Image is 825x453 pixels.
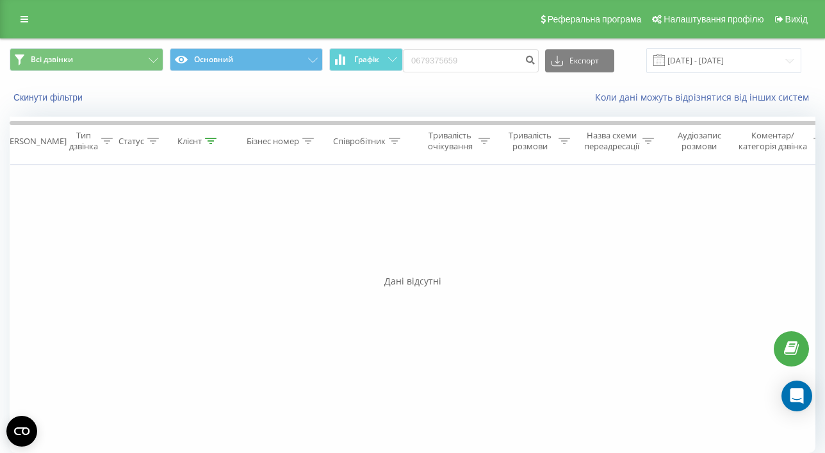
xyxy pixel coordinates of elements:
a: Коли дані можуть відрізнятися вiд інших систем [595,91,815,103]
button: Графік [329,48,403,71]
button: Скинути фільтри [10,92,89,103]
div: Тривалість очікування [425,130,475,152]
button: Всі дзвінки [10,48,163,71]
span: Графік [354,55,379,64]
input: Пошук за номером [403,49,539,72]
div: Тип дзвінка [69,130,98,152]
span: Всі дзвінки [31,54,73,65]
button: Експорт [545,49,614,72]
button: Основний [170,48,323,71]
button: Open CMP widget [6,416,37,447]
div: Коментар/категорія дзвінка [735,130,810,152]
div: Дані відсутні [10,275,815,288]
span: Налаштування профілю [664,14,764,24]
div: Статус [118,136,144,147]
div: Тривалість розмови [505,130,555,152]
div: Бізнес номер [247,136,299,147]
div: Співробітник [333,136,386,147]
span: Реферальна програма [548,14,642,24]
div: Назва схеми переадресації [584,130,639,152]
div: Аудіозапис розмови [668,130,730,152]
span: Вихід [785,14,808,24]
div: [PERSON_NAME] [2,136,67,147]
div: Open Intercom Messenger [781,381,812,411]
div: Клієнт [177,136,202,147]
